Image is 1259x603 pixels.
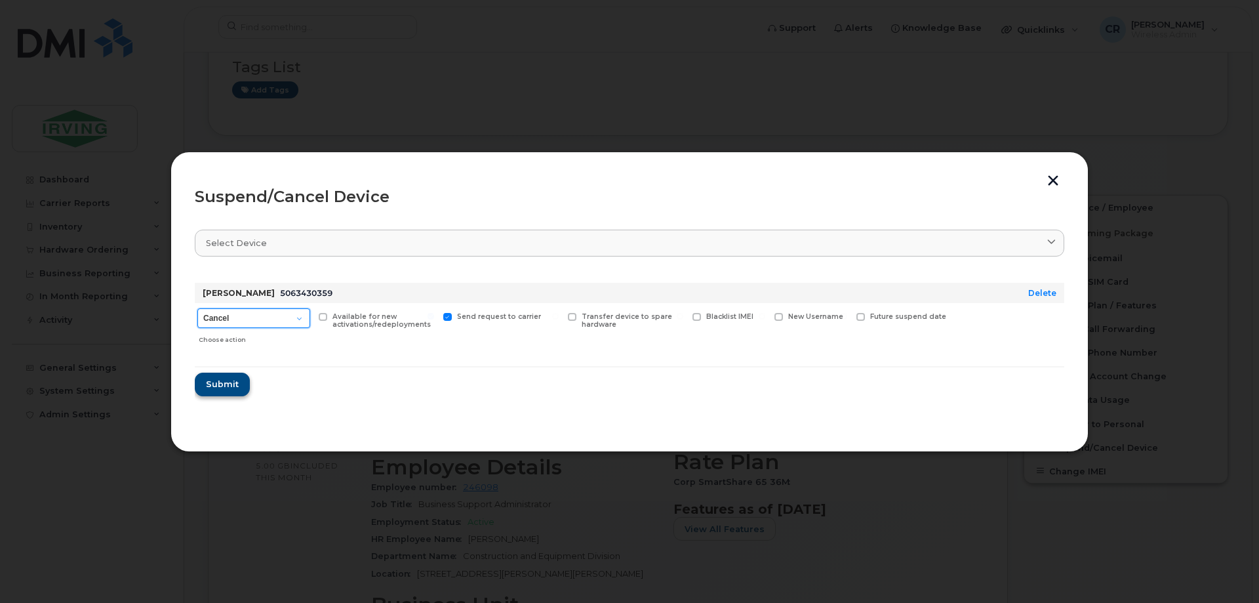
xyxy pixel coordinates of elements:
[206,237,267,249] span: Select device
[457,312,541,321] span: Send request to carrier
[870,312,946,321] span: Future suspend date
[280,288,332,298] span: 5063430359
[195,189,1064,205] div: Suspend/Cancel Device
[788,312,843,321] span: New Username
[582,312,672,329] span: Transfer device to spare hardware
[332,312,431,329] span: Available for new activations/redeployments
[195,230,1064,257] a: Select device
[1028,288,1056,298] a: Delete
[706,312,753,321] span: Blacklist IMEI
[206,378,239,390] span: Submit
[203,288,275,298] strong: [PERSON_NAME]
[303,313,310,320] input: Available for new activations/redeployments
[195,373,250,396] button: Submit
[841,313,847,320] input: Future suspend date
[552,313,559,320] input: Transfer device to spare hardware
[759,313,765,320] input: New Username
[677,313,683,320] input: Blacklist IMEI
[428,313,434,320] input: Send request to carrier
[199,329,310,345] div: Choose action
